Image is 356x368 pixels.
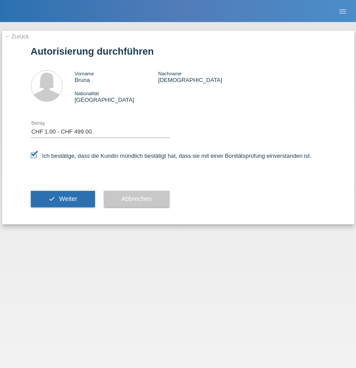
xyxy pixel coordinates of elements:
button: Abbrechen [104,191,169,208]
span: Nationalität [75,91,99,96]
span: Vorname [75,71,94,76]
div: Bruna [75,70,158,83]
i: menu [338,7,347,16]
span: Nachname [158,71,181,76]
div: [GEOGRAPHIC_DATA] [75,90,158,103]
i: check [48,195,55,202]
span: Abbrechen [121,195,152,202]
h1: Autorisierung durchführen [31,46,326,57]
span: Weiter [59,195,77,202]
div: [DEMOGRAPHIC_DATA] [158,70,242,83]
a: ← Zurück [4,33,29,40]
label: Ich bestätige, dass die Kundin mündlich bestätigt hat, dass sie mit einer Bonitätsprüfung einvers... [31,152,312,159]
a: menu [334,8,352,14]
button: check Weiter [31,191,95,208]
